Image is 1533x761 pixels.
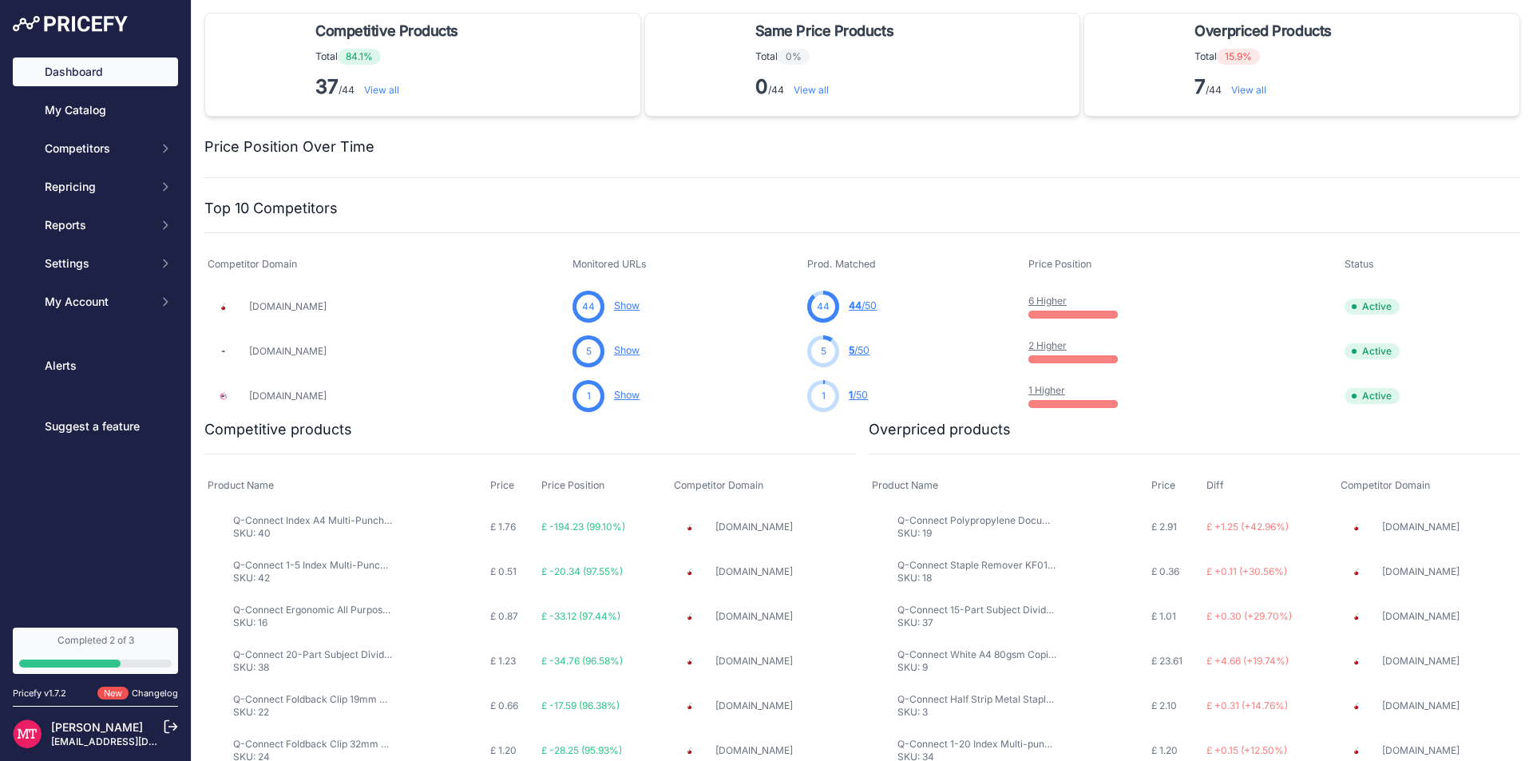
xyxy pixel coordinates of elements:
[541,521,625,533] span: £ -194.23 (99.10%)
[897,661,1057,674] p: SKU: 9
[715,610,793,622] a: [DOMAIN_NAME]
[1345,343,1400,359] span: Active
[204,197,338,220] h2: Top 10 Competitors
[817,299,830,314] span: 44
[1206,700,1288,711] span: £ +0.31 (+14.76%)
[1151,610,1176,622] span: £ 1.01
[541,744,622,756] span: £ -28.25 (95.93%)
[13,351,178,380] a: Alerts
[715,744,793,756] a: [DOMAIN_NAME]
[204,418,352,441] h2: Competitive products
[233,527,393,540] p: SKU: 40
[13,249,178,278] button: Settings
[45,256,149,272] span: Settings
[1206,610,1292,622] span: £ +0.30 (+29.70%)
[19,634,172,647] div: Completed 2 of 3
[45,141,149,157] span: Competitors
[51,720,143,734] a: [PERSON_NAME]
[13,96,178,125] a: My Catalog
[614,344,640,356] a: Show
[849,389,868,401] a: 1/50
[490,655,516,667] span: £ 1.23
[872,479,938,491] span: Product Name
[849,389,853,401] span: 1
[1151,521,1177,533] span: £ 2.91
[755,20,893,42] span: Same Price Products
[490,744,517,756] span: £ 1.20
[674,479,763,491] span: Competitor Domain
[1151,744,1178,756] span: £ 1.20
[1206,655,1289,667] span: £ +4.66 (+19.74%)
[1382,565,1460,577] a: [DOMAIN_NAME]
[541,610,620,622] span: £ -33.12 (97.44%)
[1382,521,1460,533] a: [DOMAIN_NAME]
[849,299,862,311] span: 44
[208,258,297,270] span: Competitor Domain
[541,655,623,667] span: £ -34.76 (96.58%)
[13,211,178,240] button: Reports
[897,648,1188,660] a: Q-Connect White A4 80gsm Copier Paper (2500 Pack) KF01087
[1382,610,1460,622] a: [DOMAIN_NAME]
[715,521,793,533] a: [DOMAIN_NAME]
[1194,74,1337,100] p: /44
[13,287,178,316] button: My Account
[587,389,591,403] span: 1
[1194,49,1337,65] p: Total
[897,604,1179,616] a: Q-Connect 15-Part Subject Divider Multi-punched A4 KF01516
[541,700,620,711] span: £ -17.59 (96.38%)
[1382,744,1460,756] a: [DOMAIN_NAME]
[490,700,518,711] span: £ 0.66
[13,134,178,163] button: Competitors
[315,74,465,100] p: /44
[97,687,129,700] span: New
[315,75,339,98] strong: 37
[132,688,178,699] a: Changelog
[849,344,854,356] span: 5
[315,49,465,65] p: Total
[1028,384,1065,396] a: 1 Higher
[715,700,793,711] a: [DOMAIN_NAME]
[13,172,178,201] button: Repricing
[794,84,829,96] a: View all
[208,479,274,491] span: Product Name
[490,565,517,577] span: £ 0.51
[821,344,826,359] span: 5
[249,300,327,312] a: [DOMAIN_NAME]
[1206,744,1287,756] span: £ +0.15 (+12.50%)
[13,628,178,674] a: Completed 2 of 3
[1194,75,1206,98] strong: 7
[45,294,149,310] span: My Account
[233,693,502,705] a: Q-Connect Foldback Clip 19mm Black (Pack of 10) KF01282
[541,565,623,577] span: £ -20.34 (97.55%)
[233,661,393,674] p: SKU: 38
[1382,700,1460,711] a: [DOMAIN_NAME]
[1231,84,1266,96] a: View all
[45,179,149,195] span: Repricing
[755,75,768,98] strong: 0
[13,57,178,608] nav: Sidebar
[897,527,1057,540] p: SKU: 19
[1382,655,1460,667] a: [DOMAIN_NAME]
[897,738,1220,750] a: Q-Connect 1-20 Index Multi-punched Polypropylene White A4 KF01356
[582,299,595,314] span: 44
[586,344,592,359] span: 5
[338,49,381,65] span: 84.1%
[822,389,826,403] span: 1
[755,49,900,65] p: Total
[755,74,900,100] p: /44
[1151,655,1182,667] span: £ 23.61
[315,20,458,42] span: Competitive Products
[1206,521,1289,533] span: £ +1.25 (+42.96%)
[233,616,393,629] p: SKU: 16
[1206,565,1287,577] span: £ +0.11 (+30.56%)
[13,57,178,86] a: Dashboard
[233,604,677,616] a: Q-Connect Ergonomic All Purpose Scissors 210mm Stainless Steel Blades Black Handle CKF01227
[614,299,640,311] a: Show
[869,418,1011,441] h2: Overpriced products
[13,412,178,441] a: Suggest a feature
[1151,700,1177,711] span: £ 2.10
[1341,479,1430,491] span: Competitor Domain
[233,572,393,585] p: SKU: 42
[233,706,393,719] p: SKU: 22
[233,514,547,526] a: Q-Connect Index A4 Multi-Punched A-Z 20-Part Reinforced KF01523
